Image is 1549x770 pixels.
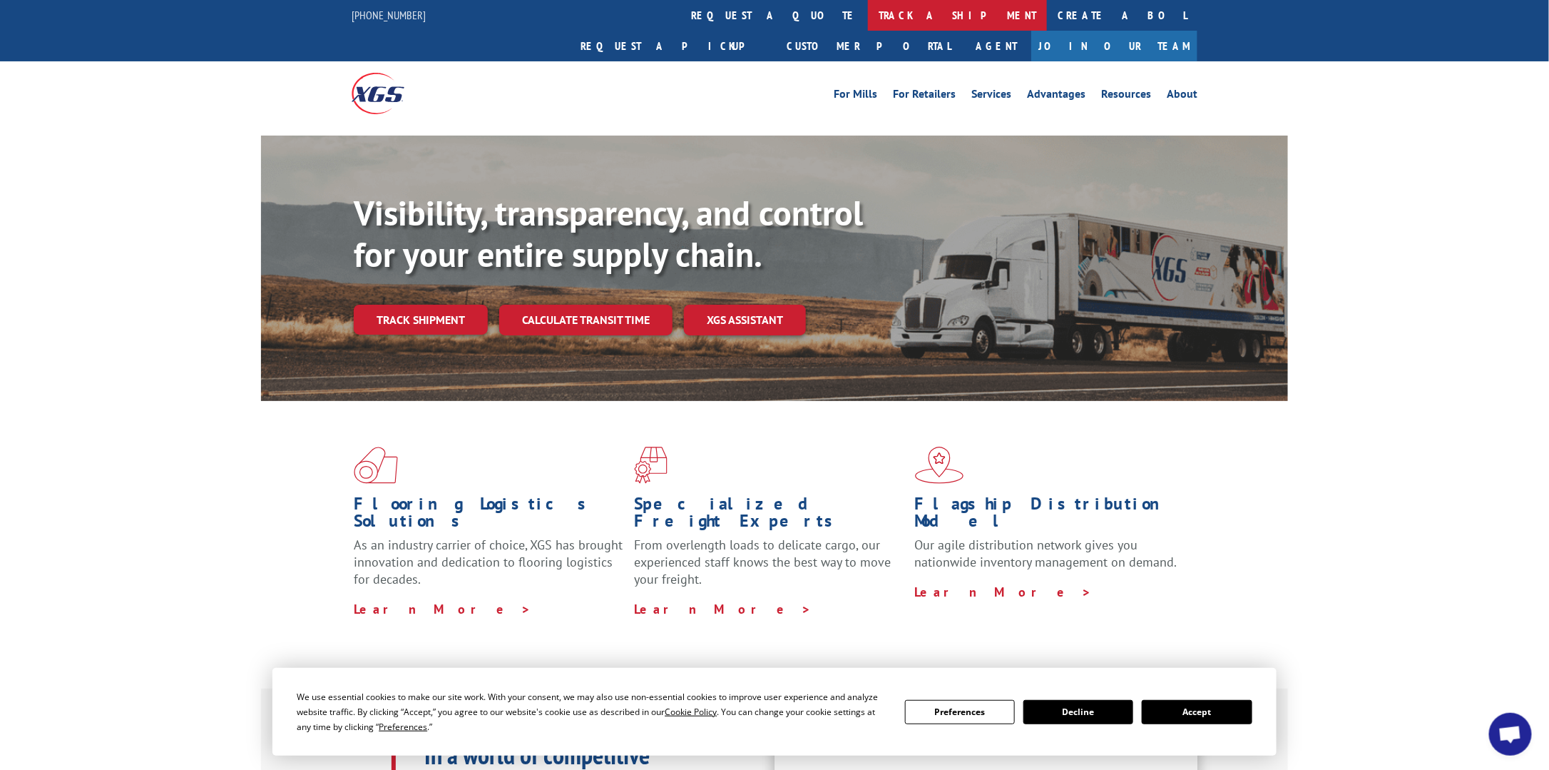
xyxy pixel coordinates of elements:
[915,495,1185,537] h1: Flagship Distribution Model
[1167,88,1197,104] a: About
[961,31,1031,61] a: Agent
[915,537,1177,570] span: Our agile distribution network gives you nationwide inventory management on demand.
[352,8,426,22] a: [PHONE_NUMBER]
[971,88,1011,104] a: Services
[634,447,668,484] img: xgs-icon-focused-on-flooring-red
[379,721,427,733] span: Preferences
[665,706,717,718] span: Cookie Policy
[354,191,863,276] b: Visibility, transparency, and control for your entire supply chain.
[905,700,1015,724] button: Preferences
[354,447,398,484] img: xgs-icon-total-supply-chain-intelligence-red
[776,31,961,61] a: Customer Portal
[1489,713,1532,756] div: Open chat
[634,601,812,617] a: Learn More >
[354,495,623,537] h1: Flooring Logistics Solutions
[915,447,964,484] img: xgs-icon-flagship-distribution-model-red
[354,601,531,617] a: Learn More >
[354,537,623,587] span: As an industry carrier of choice, XGS has brought innovation and dedication to flooring logistics...
[1101,88,1151,104] a: Resources
[634,495,904,537] h1: Specialized Freight Experts
[634,537,904,600] p: From overlength loads to delicate cargo, our experienced staff knows the best way to move your fr...
[499,305,673,335] a: Calculate transit time
[834,88,877,104] a: For Mills
[684,305,806,335] a: XGS ASSISTANT
[272,668,1277,756] div: Cookie Consent Prompt
[1027,88,1085,104] a: Advantages
[1142,700,1252,724] button: Accept
[297,689,887,734] div: We use essential cookies to make our site work. With your consent, we may also use non-essential ...
[893,88,956,104] a: For Retailers
[570,31,776,61] a: Request a pickup
[1023,700,1133,724] button: Decline
[915,584,1093,600] a: Learn More >
[354,305,488,335] a: Track shipment
[1031,31,1197,61] a: Join Our Team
